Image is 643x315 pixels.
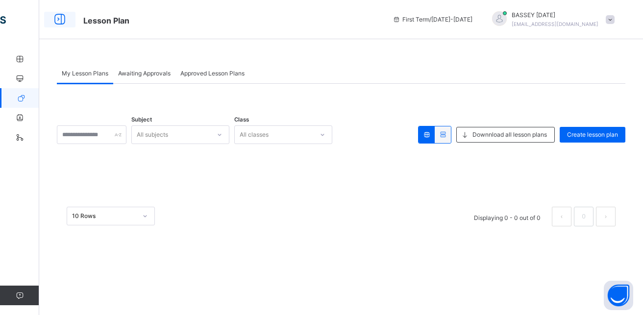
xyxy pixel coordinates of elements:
[512,21,598,27] span: [EMAIL_ADDRESS][DOMAIN_NAME]
[72,212,137,220] div: 10 Rows
[579,210,588,223] a: 0
[604,281,633,310] button: Open asap
[482,11,619,28] div: BASSEYSUNDAY
[137,125,168,144] div: All subjects
[83,16,129,25] span: Lesson Plan
[118,69,171,78] span: Awaiting Approvals
[574,207,594,226] li: 0
[131,116,152,124] span: Subject
[567,130,618,139] span: Create lesson plan
[393,15,472,24] span: session/term information
[62,69,108,78] span: My Lesson Plans
[512,11,598,20] span: BASSEY [DATE]
[596,207,616,226] button: next page
[552,207,571,226] button: prev page
[234,116,249,124] span: Class
[180,69,245,78] span: Approved Lesson Plans
[240,125,269,144] div: All classes
[552,207,571,226] li: 上一页
[596,207,616,226] li: 下一页
[472,130,547,139] span: Downnload all lesson plans
[467,207,548,226] li: Displaying 0 - 0 out of 0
